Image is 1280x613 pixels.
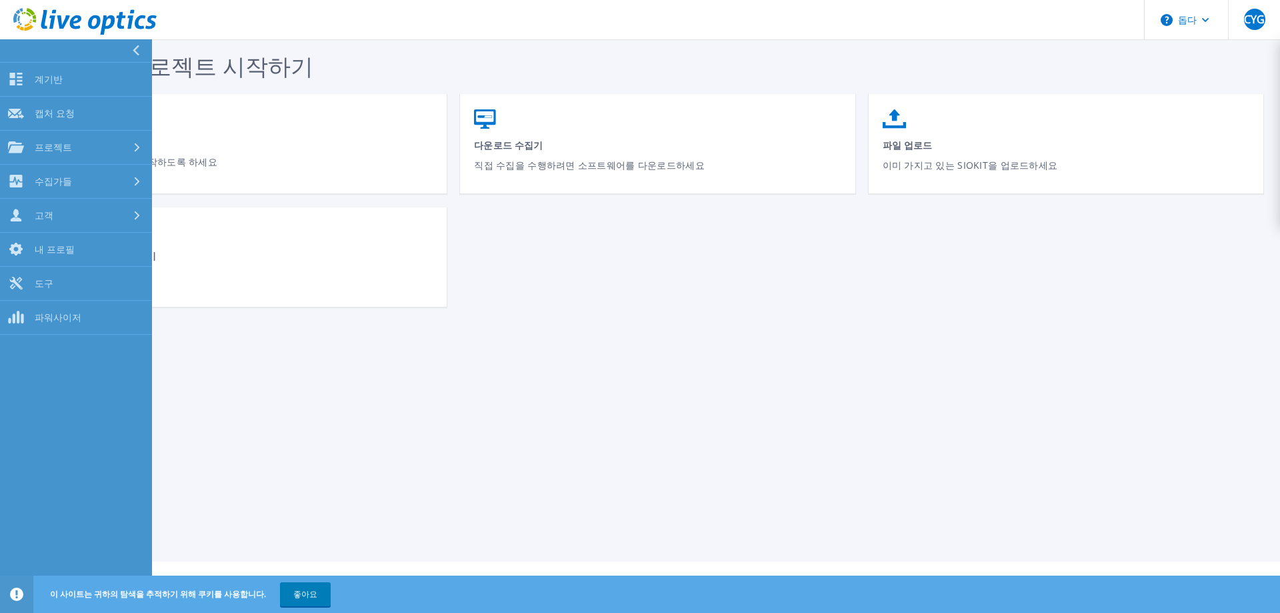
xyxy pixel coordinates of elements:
[35,311,81,324] font: 파워사이저
[52,103,447,195] a: 컬렉션 요청고객이 컬렉션을 시작하도록 하세요
[50,588,266,600] font: 이 사이트는 귀하의 탐색을 추적하기 위해 쿠키를 사용합니다.
[280,582,331,606] button: 좋아요
[869,103,1263,198] a: 파일 업로드이미 가지고 있는 SIOKIT을 업로드하세요
[35,243,75,255] font: 내 프로필
[1244,12,1265,27] font: CYG
[293,588,317,600] font: 좋아요
[52,216,447,310] a: 클라우드 가격 계산기클라우드 가격 비교
[35,175,72,187] font: 수집가들
[35,73,63,85] font: 계기반
[35,277,53,289] font: 도구
[474,159,705,171] font: 직접 수집을 수행하려면 소프트웨어를 다운로드하세요
[883,139,933,151] font: 파일 업로드
[460,103,855,198] a: 다운로드 수집기직접 수집을 수행하려면 소프트웨어를 다운로드하세요
[35,107,75,119] font: 캡처 요청
[1178,13,1197,26] font: 돕다
[35,209,53,221] font: 고객
[52,51,313,81] font: 새로운 프로젝트 시작하기
[883,159,1058,171] font: 이미 가지고 있는 SIOKIT을 업로드하세요
[35,141,72,153] font: 프로젝트
[474,139,543,151] font: 다운로드 수집기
